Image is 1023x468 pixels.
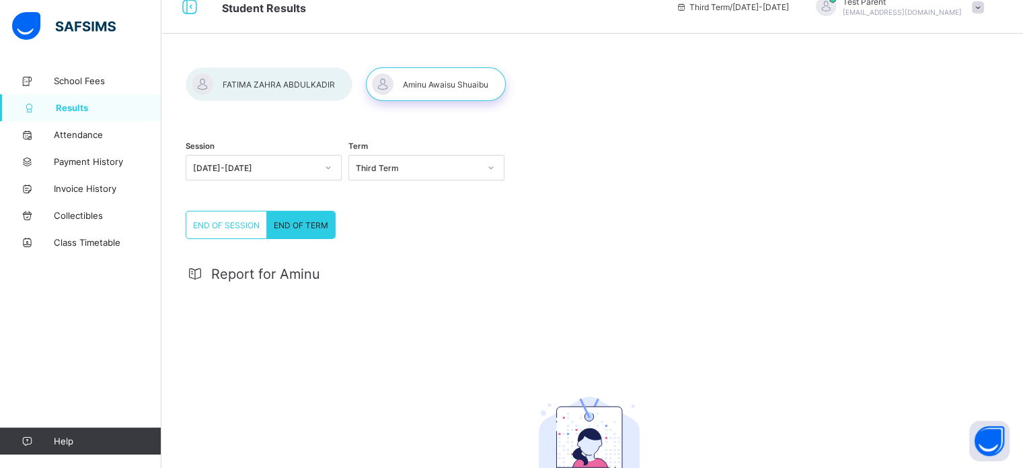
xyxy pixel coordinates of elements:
span: Results [56,102,161,113]
span: session/term information [676,2,789,12]
span: Report for Aminu [211,266,320,282]
span: Payment History [54,156,161,167]
div: Third Term [356,163,480,173]
span: END OF SESSION [193,220,260,230]
span: Invoice History [54,183,161,194]
div: [DATE]-[DATE] [193,163,317,173]
span: Session [186,141,215,151]
span: END OF TERM [274,220,328,230]
span: Help [54,436,161,446]
span: Class Timetable [54,237,161,248]
span: Attendance [54,129,161,140]
span: School Fees [54,75,161,86]
img: safsims [12,12,116,40]
span: Collectibles [54,210,161,221]
span: Student Results [222,1,306,15]
span: Term [348,141,368,151]
button: Open asap [969,421,1010,461]
span: [EMAIL_ADDRESS][DOMAIN_NAME] [843,8,962,16]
